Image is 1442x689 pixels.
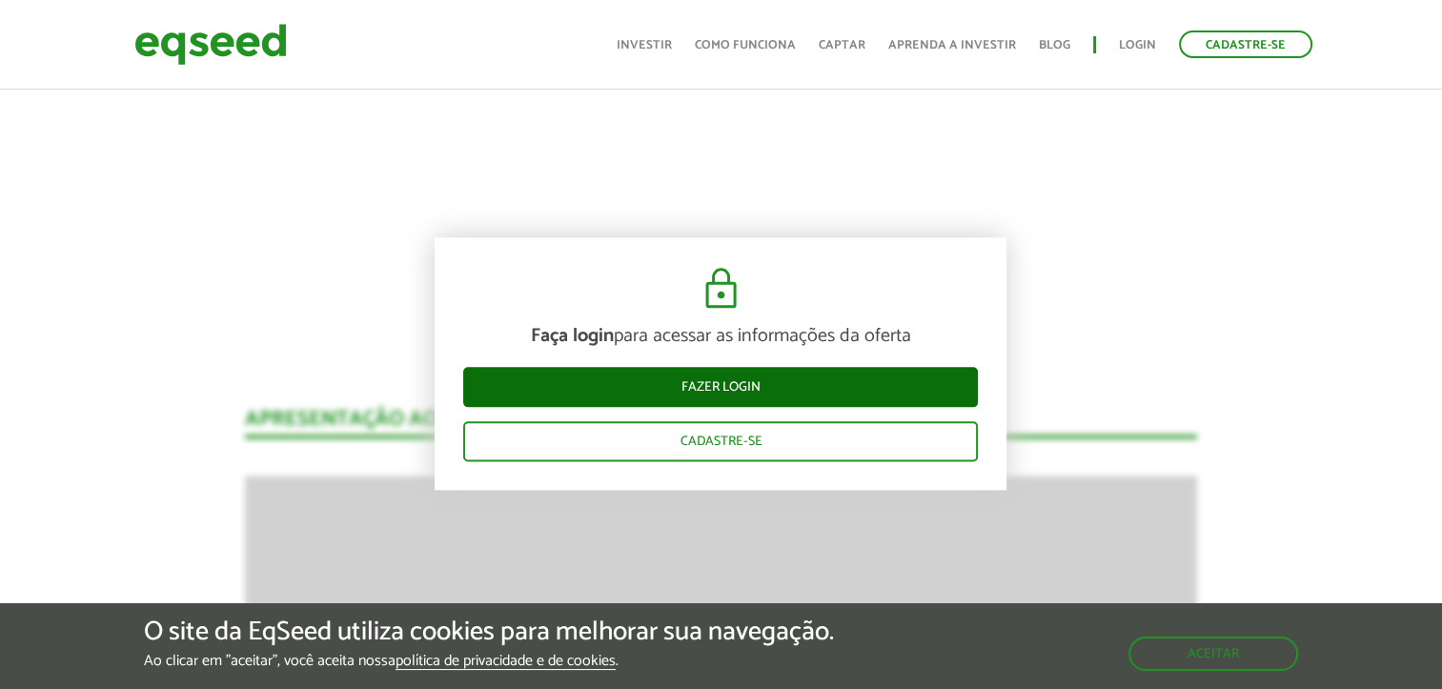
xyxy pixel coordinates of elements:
button: Aceitar [1128,637,1298,671]
p: para acessar as informações da oferta [463,326,978,349]
a: Blog [1039,39,1070,51]
p: Ao clicar em "aceitar", você aceita nossa . [144,652,834,670]
img: EqSeed [134,19,287,70]
a: Cadastre-se [1179,30,1312,58]
img: cadeado.svg [698,267,744,313]
h5: O site da EqSeed utiliza cookies para melhorar sua navegação. [144,618,834,647]
a: Fazer login [463,368,978,408]
a: Investir [617,39,672,51]
a: Captar [819,39,865,51]
a: política de privacidade e de cookies [396,654,616,670]
a: Login [1119,39,1156,51]
a: Cadastre-se [463,422,978,462]
strong: Faça login [531,321,614,353]
a: Aprenda a investir [888,39,1016,51]
a: Como funciona [695,39,796,51]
